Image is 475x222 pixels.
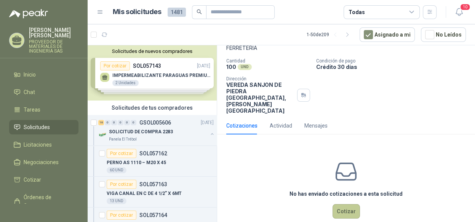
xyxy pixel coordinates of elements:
[9,85,78,99] a: Chat
[460,3,470,11] span: 10
[139,182,167,187] p: SOL057163
[107,149,136,158] div: Por cotizar
[88,146,217,177] a: Por cotizarSOL057162PERNO AS 1110 – M20 X 4560 UND
[107,198,126,204] div: 13 UND
[316,58,472,64] p: Condición de pago
[24,158,59,166] span: Negociaciones
[124,120,130,125] div: 0
[333,204,360,219] button: Cotizar
[201,119,214,126] p: [DATE]
[24,88,35,96] span: Chat
[107,167,126,173] div: 60 UND
[197,9,202,14] span: search
[226,64,236,70] p: 100
[316,64,472,70] p: Crédito 30 días
[226,44,466,52] p: FERRETERIA
[118,120,123,125] div: 0
[9,120,78,134] a: Solicitudes
[238,64,252,70] div: UND
[98,130,107,139] img: Company Logo
[111,120,117,125] div: 0
[91,48,214,54] button: Solicitudes de nuevos compradores
[88,45,217,101] div: Solicitudes de nuevos compradoresPor cotizarSOL057143[DATE] IMPERMEABILIZANTE PARAGUAS PREMIUM2 U...
[9,102,78,117] a: Tareas
[24,176,41,184] span: Cotizar
[168,8,186,17] span: 1481
[88,101,217,115] div: Solicitudes de tus compradores
[107,190,182,197] p: VIGA CANAL EN C DE 4 1/2” X 6MT
[9,9,48,18] img: Logo peakr
[98,120,104,125] div: 16
[9,172,78,187] a: Cotizar
[109,128,173,136] p: SOLICITUD DE COMPRA 2283
[109,136,137,142] p: Panela El Trébol
[107,211,136,220] div: Por cotizar
[349,8,365,16] div: Todas
[289,190,403,198] h3: No has enviado cotizaciones a esta solicitud
[226,121,257,130] div: Cotizaciones
[24,141,52,149] span: Licitaciones
[24,123,50,131] span: Solicitudes
[9,137,78,152] a: Licitaciones
[9,67,78,82] a: Inicio
[307,29,353,41] div: 1 - 50 de 209
[139,151,167,156] p: SOL057162
[9,190,78,213] a: Órdenes de Compra
[139,120,171,125] p: GSOL005606
[421,27,466,42] button: No Leídos
[107,159,166,166] p: PERNO AS 1110 – M20 X 45
[107,180,136,189] div: Por cotizar
[304,121,328,130] div: Mensajes
[131,120,136,125] div: 0
[24,105,40,114] span: Tareas
[226,76,294,81] p: Dirección
[139,212,167,218] p: SOL057164
[270,121,292,130] div: Actividad
[113,6,162,18] h1: Mis solicitudes
[98,118,215,142] a: 16 0 0 0 0 0 GSOL005606[DATE] Company LogoSOLICITUD DE COMPRA 2283Panela El Trébol
[29,27,78,38] p: [PERSON_NAME] [PERSON_NAME]
[105,120,110,125] div: 0
[226,81,294,114] p: VEREDA SANJON DE PIEDRA [GEOGRAPHIC_DATA] , [PERSON_NAME][GEOGRAPHIC_DATA]
[452,5,466,19] button: 10
[24,193,71,210] span: Órdenes de Compra
[360,27,415,42] button: Asignado a mi
[226,58,310,64] p: Cantidad
[88,177,217,208] a: Por cotizarSOL057163VIGA CANAL EN C DE 4 1/2” X 6MT13 UND
[24,70,36,79] span: Inicio
[9,155,78,169] a: Negociaciones
[29,40,78,53] p: PROVEEDOR DE MATERIALES DE INGENIERIA SAS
